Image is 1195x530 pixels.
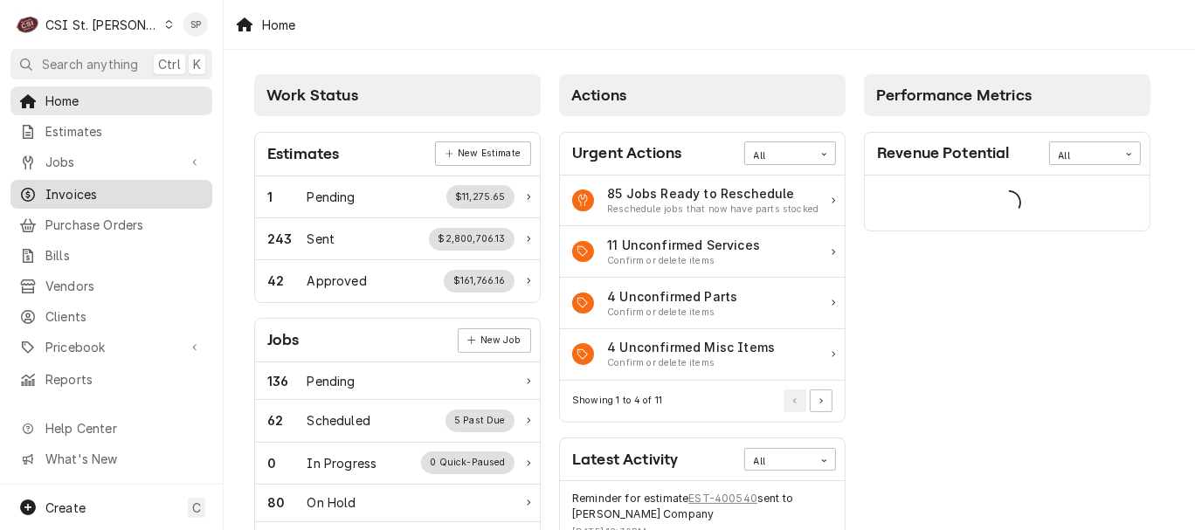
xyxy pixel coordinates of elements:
[10,49,212,79] button: Search anythingCtrlK
[607,338,775,356] div: Action Item Title
[607,254,760,268] div: Action Item Suggestion
[446,410,515,432] div: Work Status Supplemental Data
[255,319,540,362] div: Card Header
[255,400,540,442] a: Work Status
[444,270,515,293] div: Work Status Supplemental Data
[744,448,836,471] div: Card Data Filter Control
[45,246,204,265] span: Bills
[560,278,845,329] a: Action Item
[754,455,805,469] div: All
[810,389,832,412] button: Go to Next Page
[10,365,212,394] a: Reports
[10,414,212,443] a: Go to Help Center
[193,55,201,73] span: K
[267,372,307,390] div: Work Status Count
[267,230,307,248] div: Work Status Count
[10,333,212,361] a: Go to Pricebook
[458,328,531,353] a: New Job
[45,419,202,437] span: Help Center
[10,210,212,239] a: Purchase Orders
[560,226,845,278] a: Action Item
[607,203,819,217] div: Action Item Suggestion
[267,328,300,352] div: Card Title
[255,218,540,260] a: Work Status
[307,411,370,430] div: Work Status Title
[571,86,626,104] span: Actions
[435,141,530,166] div: Card Link Button
[435,141,530,166] a: New Estimate
[559,74,846,116] div: Card Column Header
[607,356,775,370] div: Action Item Suggestion
[45,153,177,171] span: Jobs
[607,287,737,306] div: Action Item Title
[572,394,662,408] div: Current Page Details
[559,132,846,423] div: Card: Urgent Actions
[267,493,307,512] div: Work Status Count
[42,55,138,73] span: Search anything
[560,176,845,381] div: Card Data
[10,148,212,176] a: Go to Jobs
[16,12,40,37] div: CSI St. Louis's Avatar
[560,438,845,481] div: Card Header
[307,272,367,290] div: Work Status Title
[1059,149,1109,163] div: All
[607,236,760,254] div: Action Item Title
[255,362,540,400] a: Work Status
[744,141,836,164] div: Card Data Filter Control
[255,176,540,218] a: Work Status
[560,133,845,176] div: Card Header
[254,132,541,303] div: Card: Estimates
[183,12,208,37] div: Shelley Politte's Avatar
[429,228,515,251] div: Work Status Supplemental Data
[877,141,1010,165] div: Card Title
[45,92,204,110] span: Home
[10,86,212,115] a: Home
[255,176,540,302] div: Card Data
[45,277,204,295] span: Vendors
[158,55,181,73] span: Ctrl
[307,188,356,206] div: Work Status Title
[267,142,339,166] div: Card Title
[255,260,540,301] a: Work Status
[10,302,212,331] a: Clients
[560,176,845,227] a: Action Item
[267,272,307,290] div: Work Status Count
[255,133,540,176] div: Card Header
[876,86,1032,104] span: Performance Metrics
[45,185,204,203] span: Invoices
[865,133,1150,176] div: Card Header
[266,86,358,104] span: Work Status
[255,485,540,522] a: Work Status
[45,16,159,34] div: CSI St. [PERSON_NAME]
[45,216,204,234] span: Purchase Orders
[754,149,805,163] div: All
[446,185,515,208] div: Work Status Supplemental Data
[560,381,845,422] div: Card Footer: Pagination
[865,176,1150,231] div: Card Data
[781,389,833,412] div: Pagination Controls
[1049,141,1141,164] div: Card Data Filter Control
[864,74,1150,116] div: Card Column Header
[458,328,531,353] div: Card Link Button
[688,491,757,506] a: EST-400540
[255,443,540,485] a: Work Status
[307,230,335,248] div: Work Status Title
[560,329,845,381] a: Action Item
[45,307,204,326] span: Clients
[10,117,212,146] a: Estimates
[307,372,356,390] div: Work Status Title
[10,272,212,300] a: Vendors
[45,122,204,141] span: Estimates
[607,184,819,203] div: Action Item Title
[10,444,212,473] a: Go to What's New
[45,500,86,515] span: Create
